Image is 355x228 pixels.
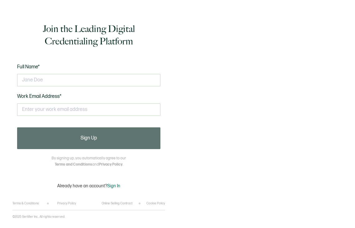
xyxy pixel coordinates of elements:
a: Privacy Policy [57,202,76,205]
input: Jane Doe [17,74,160,86]
span: Work Email Address* [17,93,62,99]
p: Already have an account? [57,183,120,189]
p: By signing up, you automatically agree to our and . [52,155,126,168]
input: Enter your work email address [17,103,160,116]
p: ©2025 Sertifier Inc.. All rights reserved. [12,215,65,219]
span: Full Name* [17,64,40,70]
span: Sign Up [81,136,97,141]
a: Cookie Policy [146,202,165,205]
button: Sign Up [17,127,160,149]
a: Terms & Conditions [12,202,39,205]
a: Privacy Policy [99,162,122,167]
a: Terms and Conditions [55,162,92,167]
span: Sign In [107,183,120,189]
a: Online Selling Contract [102,202,132,205]
h1: Join the Leading Digital Credentialing Platform [17,23,160,48]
